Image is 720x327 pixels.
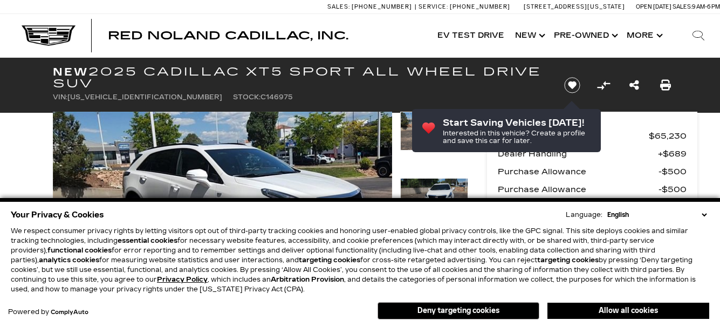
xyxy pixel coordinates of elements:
span: $500 [659,164,687,179]
div: Powered by [8,309,88,316]
span: VIN: [53,93,67,101]
a: Purchase Allowance $500 [498,164,687,179]
button: Compare vehicle [595,77,612,93]
a: Privacy Policy [157,276,208,283]
button: Deny targeting cookies [378,302,539,319]
a: Share this New 2025 Cadillac XT5 Sport All Wheel Drive SUV [629,78,639,93]
img: New 2025 Crystal White Tricoat Cadillac Sport image 2 [53,112,392,303]
strong: functional cookies [47,247,112,254]
div: Language: [566,212,602,218]
span: Open [DATE] [636,3,671,10]
button: More [621,14,666,57]
a: New [510,14,548,57]
strong: targeting cookies [537,256,599,264]
img: Cadillac Dark Logo with Cadillac White Text [22,25,76,46]
span: $65,230 [649,128,687,144]
span: Sales: [673,3,692,10]
span: Dealer Handling [498,146,658,161]
span: MSRP [498,128,649,144]
button: Save vehicle [560,77,584,94]
a: Dealer Handling $689 [498,146,687,161]
img: New 2025 Crystal White Tricoat Cadillac Sport image 3 [400,178,468,217]
span: Purchase Allowance [498,164,659,179]
a: Print this New 2025 Cadillac XT5 Sport All Wheel Drive SUV [660,78,671,93]
a: MSRP $65,230 [498,128,687,144]
span: [US_VEHICLE_IDENTIFICATION_NUMBER] [67,93,222,101]
strong: New [53,65,88,78]
button: Allow all cookies [547,303,709,319]
span: C146975 [260,93,293,101]
strong: Arbitration Provision [271,276,344,283]
h1: 2025 Cadillac XT5 Sport All Wheel Drive SUV [53,66,546,90]
a: [STREET_ADDRESS][US_STATE] [524,3,625,10]
span: 9 AM-6 PM [692,3,720,10]
span: [PHONE_NUMBER] [352,3,412,10]
strong: essential cookies [118,237,177,244]
span: [PHONE_NUMBER] [450,3,510,10]
a: EV Test Drive [432,14,510,57]
strong: analytics cookies [39,256,99,264]
span: Service: [419,3,448,10]
a: ComplyAuto [51,309,88,316]
img: New 2025 Crystal White Tricoat Cadillac Sport image 2 [400,112,468,151]
a: Red Noland Cadillac, Inc. [108,30,348,41]
span: Red Noland Cadillac, Inc. [108,29,348,42]
span: $689 [658,146,687,161]
span: Purchase Allowance [498,182,659,197]
p: We respect consumer privacy rights by letting visitors opt out of third-party tracking cookies an... [11,226,709,294]
strong: targeting cookies [299,256,360,264]
span: Stock: [233,93,260,101]
select: Language Select [605,210,709,220]
span: Sales: [327,3,350,10]
span: Your Privacy & Cookies [11,207,104,222]
a: Sales: [PHONE_NUMBER] [327,4,415,10]
span: $500 [659,182,687,197]
a: Purchase Allowance $500 [498,182,687,197]
a: Pre-Owned [548,14,621,57]
a: Service: [PHONE_NUMBER] [415,4,513,10]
